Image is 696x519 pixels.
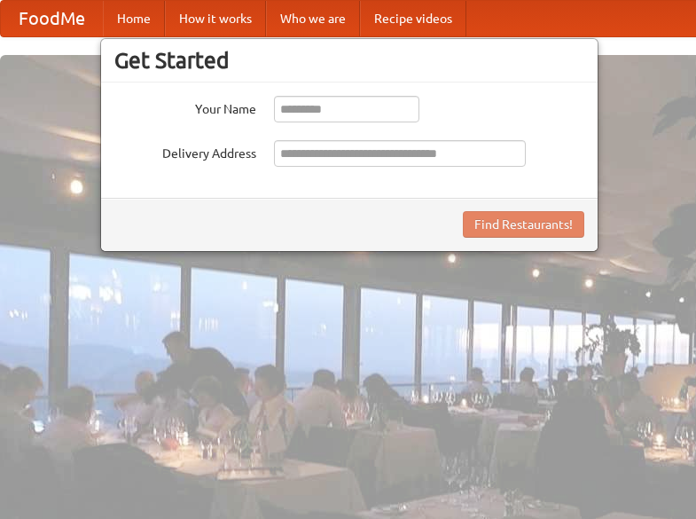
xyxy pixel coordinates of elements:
[114,47,584,74] h3: Get Started
[114,140,256,162] label: Delivery Address
[1,1,103,36] a: FoodMe
[360,1,466,36] a: Recipe videos
[114,96,256,118] label: Your Name
[266,1,360,36] a: Who we are
[463,211,584,238] button: Find Restaurants!
[165,1,266,36] a: How it works
[103,1,165,36] a: Home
